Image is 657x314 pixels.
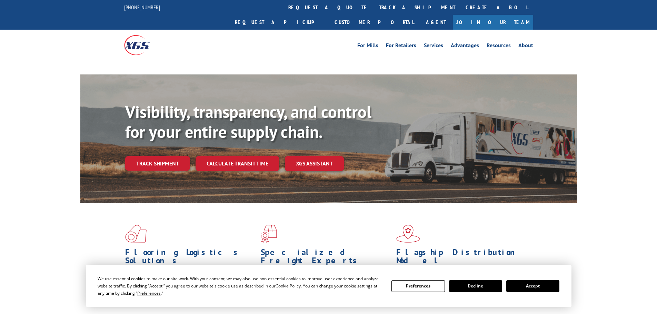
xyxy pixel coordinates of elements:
[396,225,420,243] img: xgs-icon-flagship-distribution-model-red
[125,101,371,142] b: Visibility, transparency, and control for your entire supply chain.
[419,15,453,30] a: Agent
[285,156,344,171] a: XGS ASSISTANT
[386,43,416,50] a: For Retailers
[424,43,443,50] a: Services
[261,225,277,243] img: xgs-icon-focused-on-flooring-red
[451,43,479,50] a: Advantages
[261,248,391,268] h1: Specialized Freight Experts
[124,4,160,11] a: [PHONE_NUMBER]
[487,43,511,50] a: Resources
[196,156,279,171] a: Calculate transit time
[453,15,533,30] a: Join Our Team
[391,280,445,292] button: Preferences
[125,248,256,268] h1: Flooring Logistics Solutions
[98,275,383,297] div: We use essential cookies to make our site work. With your consent, we may also use non-essential ...
[125,156,190,171] a: Track shipment
[276,283,301,289] span: Cookie Policy
[518,43,533,50] a: About
[449,280,502,292] button: Decline
[230,15,329,30] a: Request a pickup
[329,15,419,30] a: Customer Portal
[137,290,161,296] span: Preferences
[125,225,147,243] img: xgs-icon-total-supply-chain-intelligence-red
[396,248,527,268] h1: Flagship Distribution Model
[86,265,571,307] div: Cookie Consent Prompt
[357,43,378,50] a: For Mills
[506,280,559,292] button: Accept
